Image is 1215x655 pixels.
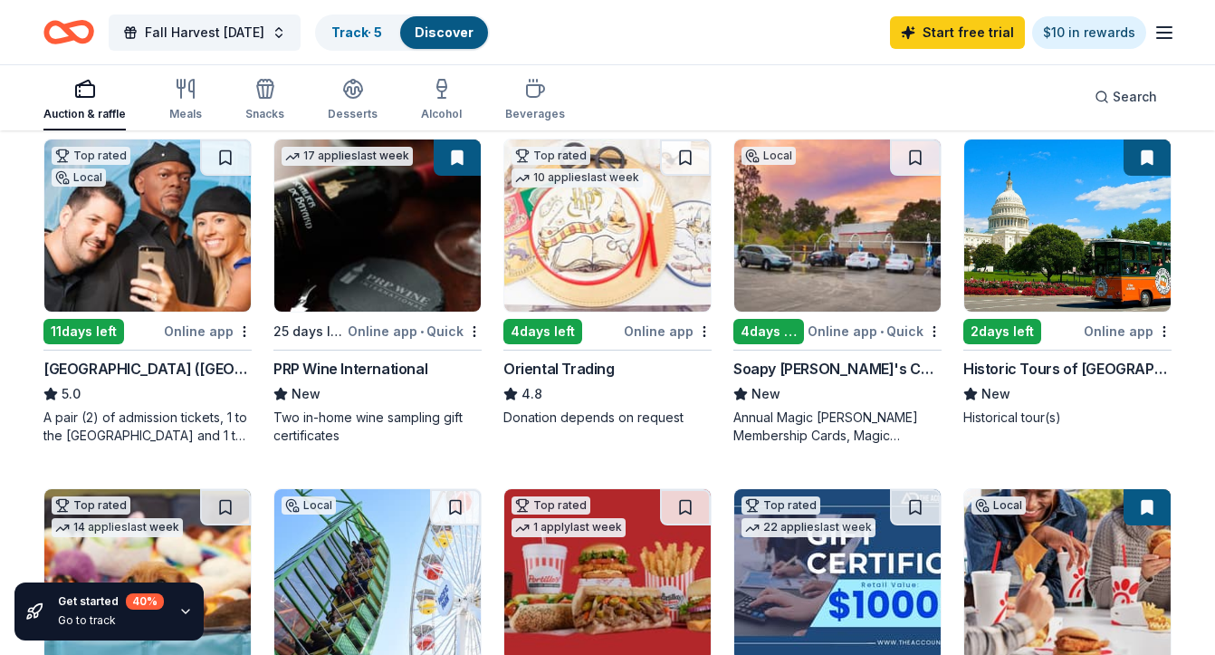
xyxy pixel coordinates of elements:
a: Start free trial [890,16,1025,49]
button: Desserts [328,71,378,130]
div: A pair (2) of admission tickets, 1 to the [GEOGRAPHIC_DATA] and 1 to the [GEOGRAPHIC_DATA] [43,409,252,445]
div: Local [971,496,1026,515]
span: 4.8 [521,383,542,405]
a: Track· 5 [331,24,382,40]
div: Oriental Trading [503,358,615,380]
a: Image for Historic Tours of America2days leftOnline appHistoric Tours of [GEOGRAPHIC_DATA]NewHist... [963,139,1172,427]
a: $10 in rewards [1032,16,1146,49]
div: PRP Wine International [273,358,427,380]
span: New [292,383,320,405]
div: Local [52,169,106,187]
div: 22 applies last week [741,518,875,537]
div: 4 days left [503,319,582,344]
button: Search [1080,79,1172,115]
div: Top rated [512,496,590,515]
span: 5.0 [62,383,81,405]
div: Local [282,496,336,515]
div: Beverages [505,107,565,121]
button: Snacks [245,71,284,130]
div: 25 days left [273,321,344,342]
button: Track· 5Discover [315,14,490,51]
a: Image for Hollywood Wax Museum (Hollywood)Top ratedLocal11days leftOnline app[GEOGRAPHIC_DATA] ([... [43,139,252,445]
div: Online app Quick [348,320,482,342]
img: Image for Hollywood Wax Museum (Hollywood) [44,140,251,312]
div: Top rated [741,496,820,515]
a: Image for PRP Wine International17 applieslast week25 days leftOnline app•QuickPRP Wine Internati... [273,139,482,445]
div: Alcohol [421,107,462,121]
button: Alcohol [421,71,462,130]
div: Snacks [245,107,284,121]
div: Online app [164,320,252,342]
div: 17 applies last week [282,147,413,166]
div: Historical tour(s) [963,409,1172,427]
div: Online app [1084,320,1172,342]
span: Search [1113,86,1157,108]
div: Online app Quick [808,320,942,342]
span: New [981,383,1010,405]
a: Home [43,11,94,53]
div: Top rated [512,147,590,165]
div: Top rated [52,496,130,515]
div: Soapy [PERSON_NAME]'s Car Wash [733,358,942,380]
button: Fall Harvest [DATE] [109,14,301,51]
div: 1 apply last week [512,518,626,537]
div: 14 applies last week [52,518,183,537]
div: 40 % [126,593,164,610]
button: Meals [169,71,202,130]
div: 11 days left [43,319,124,344]
div: Annual Magic [PERSON_NAME] Membership Cards, Magic [PERSON_NAME] Wash Cards [733,409,942,445]
a: Image for Oriental TradingTop rated10 applieslast week4days leftOnline appOriental Trading4.8Dona... [503,139,712,427]
button: Beverages [505,71,565,130]
span: Fall Harvest [DATE] [145,22,264,43]
div: Online app [624,320,712,342]
div: Desserts [328,107,378,121]
div: Donation depends on request [503,409,712,427]
div: Local [741,147,796,165]
span: New [751,383,780,405]
img: Image for PRP Wine International [274,140,481,312]
div: [GEOGRAPHIC_DATA] ([GEOGRAPHIC_DATA]) [43,358,252,380]
img: Image for Soapy Joe's Car Wash [734,140,941,312]
div: 10 applies last week [512,169,643,188]
div: 4 days left [733,319,804,344]
img: Image for Oriental Trading [504,140,711,312]
div: 2 days left [963,319,1041,344]
div: Get started [58,593,164,610]
button: Auction & raffle [43,71,126,130]
img: Image for Historic Tours of America [964,140,1171,312]
div: Two in-home wine sampling gift certificates [273,409,482,445]
span: • [880,324,884,339]
div: Historic Tours of [GEOGRAPHIC_DATA] [963,358,1172,380]
a: Image for Soapy Joe's Car WashLocal4days leftOnline app•QuickSoapy [PERSON_NAME]'s Car WashNewAnn... [733,139,942,445]
div: Top rated [52,147,130,165]
a: Discover [415,24,474,40]
span: • [420,324,424,339]
div: Go to track [58,613,164,628]
div: Auction & raffle [43,107,126,121]
div: Meals [169,107,202,121]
